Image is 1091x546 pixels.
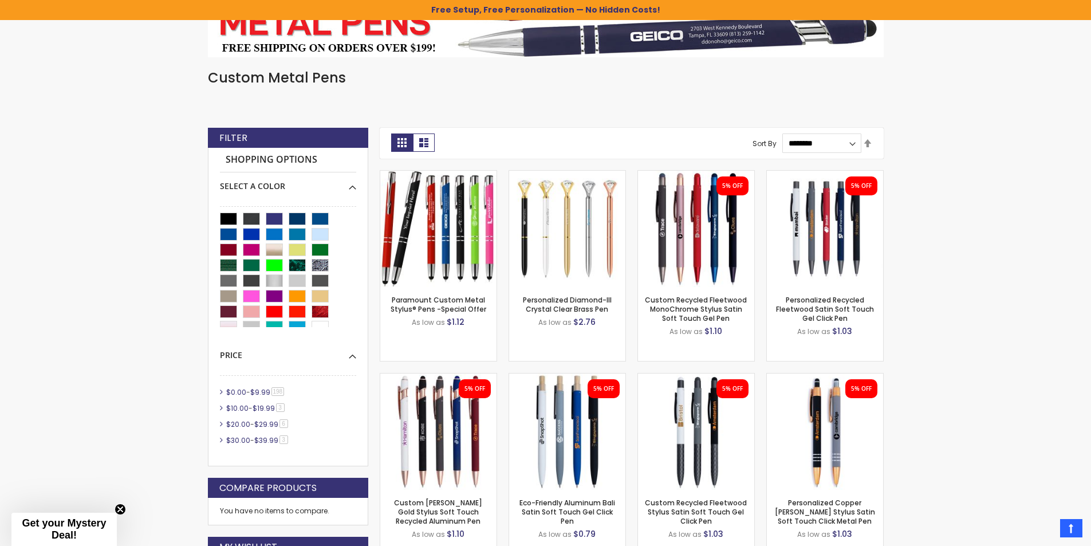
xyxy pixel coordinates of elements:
span: $29.99 [254,419,278,429]
span: As low as [668,529,702,539]
a: Custom Recycled Fleetwood Stylus Satin Soft Touch Gel Click Pen [645,498,747,526]
span: As low as [412,529,445,539]
a: $20.00-$29.996 [223,419,292,429]
span: $0.79 [573,528,596,540]
img: Custom Recycled Fleetwood MonoChrome Stylus Satin Soft Touch Gel Pen [638,171,754,287]
a: Personalized Recycled Fleetwood Satin Soft Touch Gel Click Pen [776,295,874,323]
div: 5% OFF [851,385,872,393]
img: Eco-Friendly Aluminum Bali Satin Soft Touch Gel Click Pen [509,374,625,490]
span: $19.99 [253,403,275,413]
a: Eco-Friendly Aluminum Bali Satin Soft Touch Gel Click Pen [509,373,625,383]
a: $0.00-$9.99198 [223,387,289,397]
iframe: Google Customer Reviews [997,515,1091,546]
a: Paramount Custom Metal Stylus® Pens -Special Offer [380,170,497,180]
button: Close teaser [115,504,126,515]
img: Custom Lexi Rose Gold Stylus Soft Touch Recycled Aluminum Pen [380,374,497,490]
img: Custom Recycled Fleetwood Stylus Satin Soft Touch Gel Click Pen [638,374,754,490]
span: $1.03 [832,325,852,337]
label: Sort By [753,138,777,148]
strong: Filter [219,132,247,144]
span: $1.10 [447,528,464,540]
span: $39.99 [254,435,278,445]
a: Custom Recycled Fleetwood MonoChrome Stylus Satin Soft Touch Gel Pen [645,295,747,323]
div: 5% OFF [593,385,614,393]
a: Custom Recycled Fleetwood MonoChrome Stylus Satin Soft Touch Gel Pen [638,170,754,180]
a: Custom [PERSON_NAME] Gold Stylus Soft Touch Recycled Aluminum Pen [394,498,482,526]
a: Personalized Copper [PERSON_NAME] Stylus Satin Soft Touch Click Metal Pen [775,498,875,526]
div: Select A Color [220,172,356,192]
span: As low as [797,529,830,539]
span: $1.12 [447,316,464,328]
span: $1.10 [704,325,722,337]
a: $30.00-$39.993 [223,435,292,445]
span: 198 [271,387,285,396]
div: 5% OFF [464,385,485,393]
span: $0.00 [226,387,246,397]
a: Custom Recycled Fleetwood Stylus Satin Soft Touch Gel Click Pen [638,373,754,383]
span: As low as [412,317,445,327]
span: $9.99 [250,387,270,397]
strong: Compare Products [219,482,317,494]
img: Personalized Copper Penny Stylus Satin Soft Touch Click Metal Pen [767,374,883,490]
div: Get your Mystery Deal!Close teaser [11,513,117,546]
a: Paramount Custom Metal Stylus® Pens -Special Offer [391,295,486,314]
a: Custom Lexi Rose Gold Stylus Soft Touch Recycled Aluminum Pen [380,373,497,383]
a: Personalized Diamond-III Crystal Clear Brass Pen [509,170,625,180]
a: Personalized Recycled Fleetwood Satin Soft Touch Gel Click Pen [767,170,883,180]
div: 5% OFF [722,385,743,393]
span: 3 [276,403,285,412]
img: Personalized Diamond-III Crystal Clear Brass Pen [509,171,625,287]
span: $20.00 [226,419,250,429]
div: You have no items to compare. [208,498,368,525]
span: $2.76 [573,316,596,328]
span: $1.03 [832,528,852,540]
div: Price [220,341,356,361]
a: Eco-Friendly Aluminum Bali Satin Soft Touch Gel Click Pen [519,498,615,526]
img: Personalized Recycled Fleetwood Satin Soft Touch Gel Click Pen [767,171,883,287]
span: $10.00 [226,403,249,413]
span: Get your Mystery Deal! [22,517,106,541]
a: $10.00-$19.993 [223,403,289,413]
span: $1.03 [703,528,723,540]
span: $30.00 [226,435,250,445]
strong: Shopping Options [220,148,356,172]
span: 6 [279,419,288,428]
span: 3 [279,435,288,444]
a: Personalized Diamond-III Crystal Clear Brass Pen [523,295,612,314]
span: As low as [797,327,830,336]
a: Personalized Copper Penny Stylus Satin Soft Touch Click Metal Pen [767,373,883,383]
h1: Custom Metal Pens [208,69,884,87]
div: 5% OFF [851,182,872,190]
span: As low as [538,317,572,327]
span: As low as [538,529,572,539]
span: As low as [669,327,703,336]
div: 5% OFF [722,182,743,190]
strong: Grid [391,133,413,152]
img: Paramount Custom Metal Stylus® Pens -Special Offer [380,171,497,287]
